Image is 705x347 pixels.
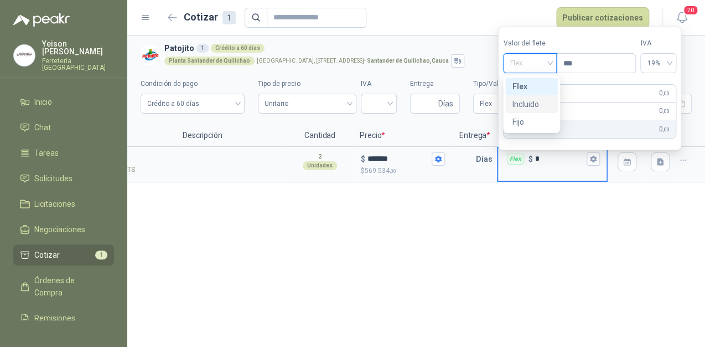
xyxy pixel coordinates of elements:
div: Flex [507,154,524,165]
div: 1 [196,44,209,53]
span: ,00 [663,90,670,96]
img: Company Logo [141,45,160,65]
div: Incluido [505,95,557,113]
span: Chat [34,121,51,134]
span: Solicitudes [34,172,72,185]
p: $ [361,153,365,165]
label: Tipo de precio [258,79,356,89]
span: Días [438,94,453,113]
span: 20 [683,5,698,16]
a: Chat [13,117,114,138]
p: Entrega [453,125,497,147]
label: Tipo/Valor del flete [473,79,561,89]
span: Tareas [34,147,59,159]
button: Publicar cotizaciones [556,7,649,28]
span: Crédito a 60 días [147,95,238,112]
a: Solicitudes [13,168,114,189]
div: Flex [505,78,557,95]
div: Planta Santander de Quilichao [164,57,255,65]
input: $$569.534,00 [367,155,429,163]
input: Flex $ [535,155,584,163]
label: IVA [361,79,397,89]
span: Unitario [265,95,350,112]
button: 20 [672,8,692,28]
p: $ [528,153,533,165]
div: Fijo [512,116,551,128]
span: 19% [647,55,670,72]
span: Negociaciones [34,223,85,236]
div: Incluido [512,98,551,110]
a: Órdenes de Compra [13,270,114,303]
a: Licitaciones [13,193,114,215]
span: Inicio [34,96,52,108]
span: 0 [659,124,669,135]
span: 0 [659,88,669,99]
span: Licitaciones [34,198,75,210]
div: Flex [512,80,551,93]
label: Entrega [410,79,460,89]
p: Descripción [176,125,287,147]
div: Crédito a 60 días [211,44,265,53]
h2: Cotizar [184,9,236,25]
label: IVA [640,38,676,49]
span: ,00 [390,168,396,174]
p: Precio [353,125,453,147]
p: $ [361,166,445,176]
p: Días [476,148,497,170]
h3: Patojito [164,42,687,54]
a: Remisiones [13,308,114,329]
span: Órdenes de Compra [34,274,103,299]
span: Remisiones [34,312,75,324]
p: Cantidad [287,125,353,147]
p: [GEOGRAPHIC_DATA], [STREET_ADDRESS] - [257,58,449,64]
a: Tareas [13,142,114,164]
img: Company Logo [14,45,35,66]
label: Condición de pago [141,79,245,89]
a: Negociaciones [13,219,114,240]
span: Cotizar [34,249,60,261]
strong: Santander de Quilichao , Cauca [367,58,449,64]
a: Cotizar1 [13,244,114,266]
span: 569.534 [365,167,396,175]
button: Flex $ [587,152,600,166]
span: Flex [480,95,502,112]
span: 1 [95,251,107,259]
span: ,00 [663,108,670,114]
div: Unidades [303,161,337,170]
img: Logo peakr [13,13,70,27]
label: Valor del flete [503,38,556,49]
div: 1 [222,11,236,24]
span: 0 [659,106,669,116]
button: $$569.534,00 [432,152,445,166]
span: ,00 [663,126,670,132]
span: Flex [510,55,550,72]
p: 2 [318,152,322,161]
p: Ferretería [GEOGRAPHIC_DATA] [42,58,114,71]
p: Flete [497,125,608,147]
p: Yeison [PERSON_NAME] [42,40,114,55]
div: Fijo [505,113,557,131]
a: Inicio [13,91,114,113]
